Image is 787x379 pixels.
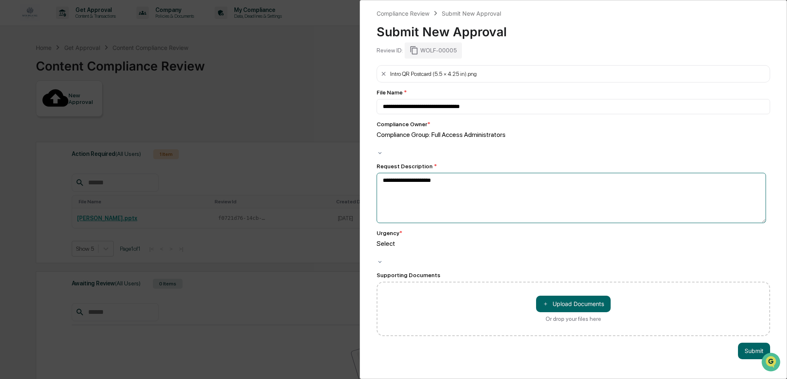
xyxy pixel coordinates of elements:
[405,42,462,58] div: WOLF-00005
[16,162,52,170] span: Data Lookup
[37,71,113,78] div: We're available if you need us!
[68,112,71,119] span: •
[128,90,150,100] button: See all
[543,300,548,308] span: ＋
[16,113,23,119] img: 1746055101610-c473b297-6a78-478c-a979-82029cc54cd1
[5,143,56,158] a: 🖐️Preclearance
[8,163,15,169] div: 🔎
[17,63,32,78] img: 8933085812038_c878075ebb4cc5468115_72.jpg
[60,147,66,154] div: 🗄️
[5,159,55,174] a: 🔎Data Lookup
[8,17,150,31] p: How can we help?
[442,10,501,17] div: Submit New Approval
[37,63,135,71] div: Start new chat
[377,10,429,17] div: Compliance Review
[377,47,403,54] div: Review ID:
[761,352,783,374] iframe: Open customer support
[738,343,770,359] button: Submit
[377,163,770,169] div: Request Description
[377,240,770,247] div: Select
[8,147,15,154] div: 🖐️
[8,104,21,118] img: Jack Rasmussen
[546,315,601,322] div: Or drop your files here
[377,272,770,278] div: Supporting Documents
[58,182,100,188] a: Powered byPylon
[377,121,430,127] div: Compliance Owner
[536,296,611,312] button: Or drop your files here
[377,131,770,139] div: Compliance Group: Full Access Administrators
[68,146,102,155] span: Attestations
[82,182,100,188] span: Pylon
[73,112,90,119] span: [DATE]
[140,66,150,75] button: Start new chat
[390,71,477,77] div: Intro QR Postcard (5.5 × 4.25 in).png
[377,230,402,236] div: Urgency
[8,92,55,98] div: Past conversations
[377,89,770,96] div: File Name
[8,63,23,78] img: 1746055101610-c473b297-6a78-478c-a979-82029cc54cd1
[377,18,770,39] div: Submit New Approval
[56,143,105,158] a: 🗄️Attestations
[26,112,67,119] span: [PERSON_NAME]
[16,146,53,155] span: Preclearance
